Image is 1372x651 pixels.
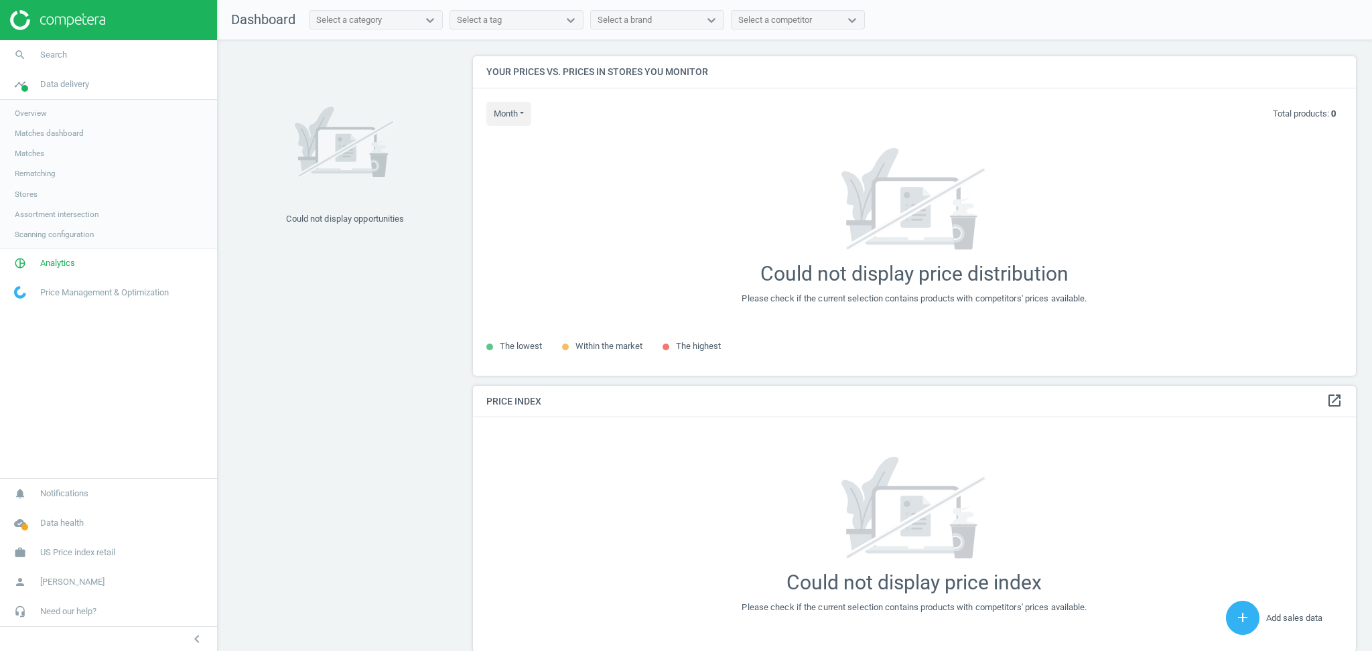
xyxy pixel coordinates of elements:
[40,576,105,588] span: [PERSON_NAME]
[40,547,115,559] span: US Price index retail
[15,209,98,220] span: Assortment intersection
[286,213,404,225] div: Could not display opportunities
[486,102,531,126] button: month
[15,148,44,159] span: Matches
[598,14,652,26] div: Select a brand
[316,14,382,26] div: Select a category
[738,14,812,26] div: Select a competitor
[40,49,67,61] span: Search
[295,89,395,196] img: 7171a7ce662e02b596aeec34d53f281b.svg
[189,631,205,647] i: chevron_left
[500,341,542,351] span: The lowest
[742,293,1087,305] div: Please check if the current selection contains products with competitors' prices available.
[40,257,75,269] span: Analytics
[816,457,1013,561] img: 7171a7ce662e02b596aeec34d53f281b.svg
[760,262,1069,286] div: Could not display price distribution
[15,189,38,200] span: Stores
[40,78,89,90] span: Data delivery
[15,128,84,139] span: Matches dashboard
[1273,108,1336,120] p: Total products:
[1331,108,1336,119] b: 0
[7,599,33,624] i: headset_mic
[473,386,1356,417] h4: Price Index
[457,14,502,26] div: Select a tag
[1266,613,1322,623] span: Add sales data
[7,510,33,536] i: cloud_done
[15,229,94,240] span: Scanning configuration
[40,605,96,618] span: Need our help?
[10,10,105,30] img: ajHJNr6hYgQAAAAASUVORK5CYII=
[15,108,47,119] span: Overview
[1235,609,1251,626] i: add
[40,488,88,500] span: Notifications
[180,630,214,648] button: chevron_left
[7,250,33,276] i: pie_chart_outlined
[7,42,33,68] i: search
[7,481,33,506] i: notifications
[14,286,26,299] img: wGWNvw8QSZomAAAAABJRU5ErkJggg==
[575,341,642,351] span: Within the market
[816,148,1013,252] img: 7171a7ce662e02b596aeec34d53f281b.svg
[7,72,33,97] i: timeline
[1226,601,1259,635] button: add
[473,56,1356,88] h4: Your prices vs. prices in stores you monitor
[1326,392,1343,410] a: open_in_new
[7,569,33,595] i: person
[1326,392,1343,409] i: open_in_new
[40,287,169,299] span: Price Management & Optimization
[786,571,1042,595] div: Could not display price index
[40,517,84,529] span: Data health
[7,540,33,565] i: work
[231,11,295,27] span: Dashboard
[676,341,721,351] span: The highest
[742,601,1087,613] div: Please check if the current selection contains products with competitors' prices available.
[15,168,56,179] span: Rematching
